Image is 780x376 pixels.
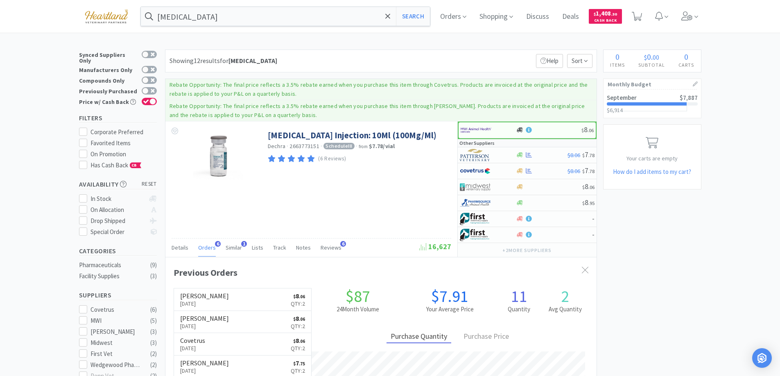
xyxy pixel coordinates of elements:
[312,288,404,304] h1: $87
[460,213,491,225] img: 67d67680309e4a0bb49a5ff0391dcc42_6.png
[293,338,296,344] span: $
[607,106,623,114] span: $6,914
[174,266,588,280] div: Previous Orders
[130,163,138,168] span: CB
[356,142,357,150] span: ·
[226,244,242,251] span: Similar
[460,229,491,241] img: 67d67680309e4a0bb49a5ff0391dcc42_6.png
[296,244,311,251] span: Notes
[581,127,584,133] span: $
[582,182,595,191] span: 8
[287,142,288,150] span: ·
[291,366,305,375] p: Qty: 2
[460,149,491,161] img: f5e969b455434c6296c6d81ef179fa71_3.png
[293,361,296,367] span: $
[180,360,229,366] h6: [PERSON_NAME]
[604,167,701,177] h5: How do I add items to my cart?
[299,338,305,344] span: . 06
[79,98,138,105] div: Price w/ Cash Back
[220,56,277,65] span: for
[592,230,595,239] span: -
[90,161,142,169] span: Has Cash Back
[198,244,216,251] span: Orders
[404,304,496,314] h2: Your Average Price
[90,316,141,326] div: MWI
[582,152,585,158] span: $
[150,360,157,370] div: ( 2 )
[90,360,141,370] div: Wedgewood Pharmacy
[79,271,145,281] div: Facility Supplies
[79,246,157,256] h5: Categories
[582,200,585,206] span: $
[293,294,296,299] span: $
[312,304,404,314] h2: 24 Month Volume
[241,241,247,247] span: 1
[293,336,305,344] span: 8
[542,288,588,304] h1: 2
[632,61,672,69] h4: Subtotal
[142,180,157,189] span: reset
[419,242,451,251] span: 16,627
[321,244,341,251] span: Reviews
[90,305,141,315] div: Covetrus
[90,338,141,348] div: Midwest
[90,127,157,137] div: Corporate Preferred
[396,7,430,26] button: Search
[79,113,157,123] h5: Filters
[460,197,491,209] img: 7915dbd3f8974342a4dc3feb8efc1740_58.png
[79,87,138,94] div: Previously Purchased
[581,125,594,134] span: 8
[180,344,205,353] p: [DATE]
[321,142,322,150] span: ·
[180,299,229,308] p: [DATE]
[604,90,701,118] a: September$7,887$6,914
[567,167,580,175] span: $8.06
[460,181,491,193] img: 4dd14cff54a648ac9e977f0c5da9bc2e_5.png
[291,322,305,331] p: Qty: 2
[318,155,346,163] p: (6 Reviews)
[684,52,688,62] span: 0
[460,165,491,177] img: 77fca1acd8b6420a9015268ca798ef17_1.png
[150,338,157,348] div: ( 3 )
[604,61,632,69] h4: Items
[150,305,157,315] div: ( 6 )
[594,9,617,17] span: 1,408
[174,288,312,311] a: [PERSON_NAME][DATE]$8.06Qty:2
[607,95,637,101] h2: September
[291,299,305,308] p: Qty: 2
[340,241,346,247] span: 6
[594,11,596,17] span: $
[293,359,305,367] span: 7
[369,142,395,150] strong: $7.78 / vial
[542,304,588,314] h2: Avg Quantity
[604,154,701,163] p: Your carts are empty
[299,294,305,299] span: . 06
[559,13,582,20] a: Deals
[180,322,229,331] p: [DATE]
[582,184,585,190] span: $
[299,361,305,367] span: . 75
[567,151,580,159] span: $8.06
[615,52,619,62] span: 0
[79,290,157,300] h5: Suppliers
[141,7,430,26] input: Search by item, sku, manufacturer, ingredient, size...
[404,288,496,304] h1: $7.91
[174,333,312,356] a: Covetrus[DATE]$8.06Qty:2
[79,260,145,270] div: Pharmaceuticals
[644,53,647,61] span: $
[79,66,138,73] div: Manufacturers Only
[523,13,552,20] a: Discuss
[752,348,772,368] div: Open Intercom Messenger
[582,150,595,159] span: 7
[653,53,659,61] span: 00
[594,18,617,24] span: Cash Back
[647,52,651,62] span: 0
[536,54,563,68] p: Help
[323,143,355,149] span: Schedule III
[611,11,617,17] span: . 30
[90,205,145,215] div: On Allocation
[150,316,157,326] div: ( 5 )
[150,271,157,281] div: ( 3 )
[90,194,145,204] div: In Stock
[79,180,157,189] h5: Availability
